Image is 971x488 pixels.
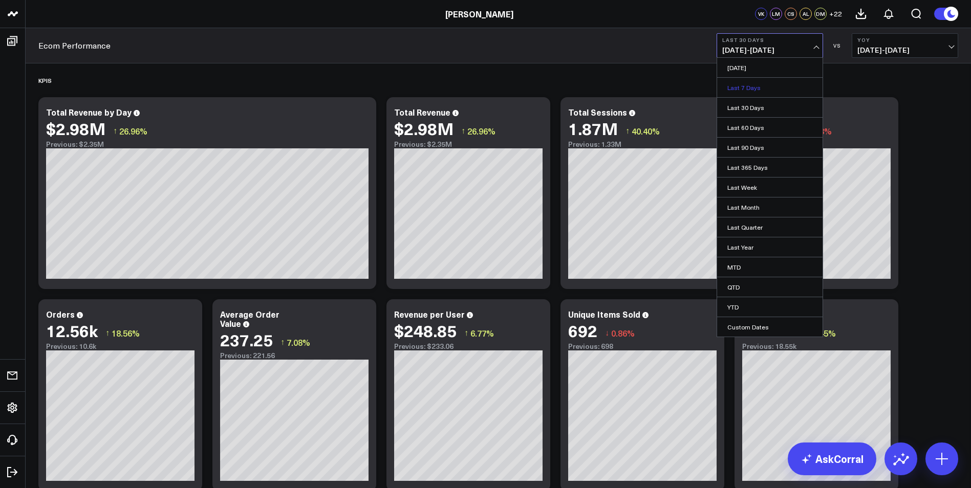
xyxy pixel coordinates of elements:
div: Previous: $2.35M [394,140,543,148]
span: [DATE] - [DATE] [857,46,953,54]
a: Last 90 Days [717,138,823,157]
div: DM [814,8,827,20]
b: Last 30 Days [722,37,817,43]
span: ↑ [461,124,465,138]
a: [PERSON_NAME] [445,8,513,19]
span: [DATE] - [DATE] [722,46,817,54]
div: $248.85 [394,321,457,340]
div: 12.56k [46,321,98,340]
span: 26.96% [119,125,147,137]
a: YTD [717,297,823,317]
a: Last 7 Days [717,78,823,97]
span: 18.56% [112,327,140,339]
div: $2.98M [46,119,105,138]
div: 237.25 [220,330,273,349]
div: Previous: 18.55k [742,342,891,350]
span: 6.77% [470,327,494,339]
span: ↓ [605,326,609,340]
a: Custom Dates [717,317,823,337]
div: 692 [568,321,597,340]
a: Last 30 Days [717,98,823,117]
span: 7.08% [287,337,310,348]
a: MTD [717,257,823,277]
a: AskCorral [788,442,876,475]
span: 0.86% [611,327,635,339]
a: Last Week [717,178,823,197]
a: QTD [717,277,823,297]
span: ↑ [625,124,630,138]
span: ↑ [280,336,285,349]
div: CS [785,8,797,20]
div: Revenue per User [394,308,465,320]
span: ↑ [105,326,110,340]
div: Previous: 698 [568,342,717,350]
div: LM [770,8,782,20]
div: KPIS [38,69,52,92]
div: Previous: 221.56 [220,351,369,360]
button: +22 [829,8,842,20]
a: Last 60 Days [717,118,823,137]
div: Total Sessions [568,106,627,118]
button: YoY[DATE]-[DATE] [852,33,958,58]
a: Ecom Performance [38,40,111,51]
div: $2.98M [394,119,454,138]
div: 1.87M [568,119,618,138]
div: Total Revenue by Day [46,106,132,118]
span: 40.40% [632,125,660,137]
div: Previous: $2.35M [46,140,369,148]
div: 22.71k [742,321,794,340]
div: Orders [46,308,75,320]
div: VS [828,42,847,49]
div: Previous: 10.6k [46,342,195,350]
div: AL [800,8,812,20]
b: YoY [857,37,953,43]
span: 26.96% [467,125,495,137]
div: Unique Items Sold [568,308,640,320]
a: Last Month [717,197,823,217]
a: Last Year [717,237,823,257]
a: Last Quarter [717,217,823,237]
a: Last 365 Days [717,158,823,177]
button: Last 30 Days[DATE]-[DATE] [717,33,823,58]
div: Previous: 1.33M [568,140,717,148]
div: Previous: $233.06 [394,342,543,350]
div: Average Order Value [220,308,279,329]
div: Total Revenue [394,106,450,118]
div: VK [755,8,767,20]
span: ↑ [113,124,117,138]
a: [DATE] [717,58,823,77]
span: ↑ [464,326,468,340]
span: + 22 [829,10,842,17]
